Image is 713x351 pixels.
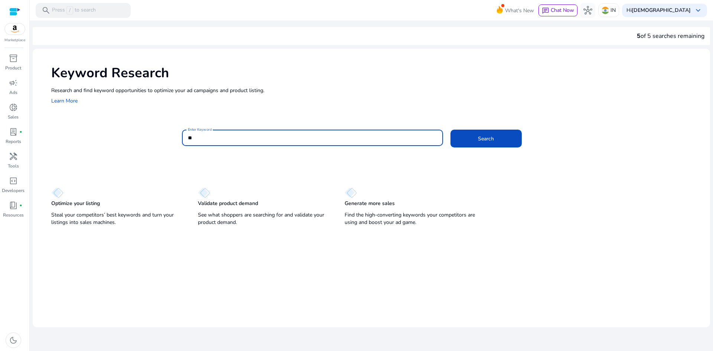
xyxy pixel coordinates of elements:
p: Developers [2,187,25,194]
p: Tools [8,163,19,169]
span: code_blocks [9,176,18,185]
a: Learn More [51,97,78,104]
span: What's New [505,4,534,17]
p: IN [611,4,616,17]
mat-label: Enter Keyword [188,127,212,132]
span: inventory_2 [9,54,18,63]
p: Sales [8,114,19,120]
span: lab_profile [9,127,18,136]
p: See what shoppers are searching for and validate your product demand. [198,211,330,226]
p: Resources [3,212,24,218]
span: 5 [637,32,641,40]
img: diamond.svg [345,188,357,198]
p: Press to search [52,6,96,14]
button: chatChat Now [538,4,577,16]
b: [DEMOGRAPHIC_DATA] [632,7,691,14]
span: donut_small [9,103,18,112]
img: amazon.svg [5,23,25,35]
span: handyman [9,152,18,161]
p: Hi [626,8,691,13]
span: search [42,6,51,15]
p: Steal your competitors’ best keywords and turn your listings into sales machines. [51,211,183,226]
span: book_4 [9,201,18,210]
span: Search [478,135,494,143]
p: Ads [9,89,17,96]
p: Find the high-converting keywords your competitors are using and boost your ad game. [345,211,476,226]
span: hub [583,6,592,15]
span: chat [542,7,549,14]
p: Research and find keyword opportunities to optimize your ad campaigns and product listing. [51,87,703,94]
img: in.svg [602,7,609,14]
p: Optimize your listing [51,200,100,207]
div: of 5 searches remaining [637,32,704,40]
span: dark_mode [9,336,18,345]
img: diamond.svg [198,188,210,198]
button: Search [450,130,522,147]
p: Generate more sales [345,200,395,207]
span: / [66,6,73,14]
img: diamond.svg [51,188,64,198]
p: Validate product demand [198,200,258,207]
p: Reports [6,138,21,145]
span: fiber_manual_record [19,130,22,133]
h1: Keyword Research [51,65,703,81]
button: hub [580,3,595,18]
span: campaign [9,78,18,87]
p: Product [5,65,21,71]
p: Marketplace [4,38,25,43]
span: keyboard_arrow_down [694,6,703,15]
span: fiber_manual_record [19,204,22,207]
span: Chat Now [551,7,574,14]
